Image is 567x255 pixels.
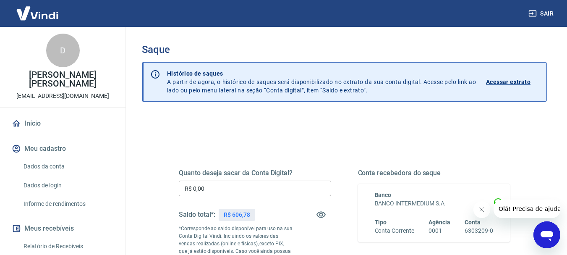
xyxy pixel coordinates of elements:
img: Vindi [10,0,65,26]
h5: Saldo total*: [179,210,215,219]
a: Dados de login [20,177,115,194]
button: Meu cadastro [10,139,115,158]
span: Banco [375,192,392,198]
h5: Conta recebedora do saque [358,169,510,177]
span: Conta [465,219,481,226]
iframe: Mensagem da empresa [494,200,560,218]
h6: BANCO INTERMEDIUM S.A. [375,199,494,208]
span: Tipo [375,219,387,226]
p: [PERSON_NAME] [PERSON_NAME] [7,71,119,88]
iframe: Botão para abrir a janela de mensagens [533,221,560,248]
a: Relatório de Recebíveis [20,238,115,255]
h3: Saque [142,44,547,55]
iframe: Fechar mensagem [473,201,490,218]
div: D [46,34,80,67]
a: Início [10,114,115,133]
span: Agência [429,219,450,226]
p: [EMAIL_ADDRESS][DOMAIN_NAME] [16,92,109,100]
button: Sair [527,6,557,21]
h6: 6303209-0 [465,226,493,235]
h5: Quanto deseja sacar da Conta Digital? [179,169,331,177]
button: Meus recebíveis [10,219,115,238]
p: R$ 606,78 [224,210,250,219]
p: A partir de agora, o histórico de saques será disponibilizado no extrato da sua conta digital. Ac... [167,69,476,95]
a: Informe de rendimentos [20,195,115,213]
p: Histórico de saques [167,69,476,78]
p: Acessar extrato [486,78,530,86]
h6: Conta Corrente [375,226,414,235]
a: Acessar extrato [486,69,540,95]
a: Dados da conta [20,158,115,175]
span: Olá! Precisa de ajuda? [5,6,71,13]
h6: 0001 [429,226,450,235]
